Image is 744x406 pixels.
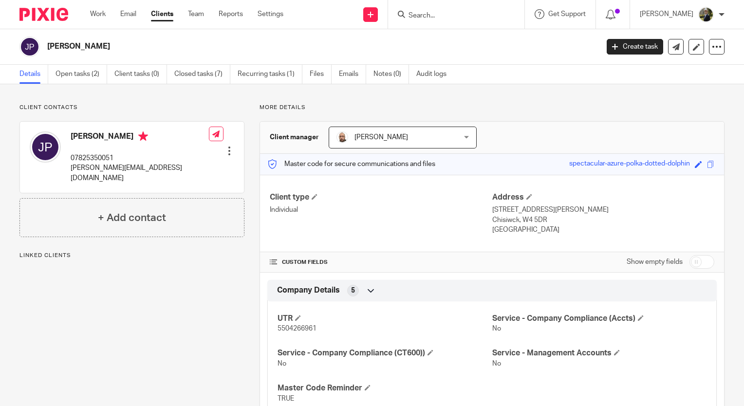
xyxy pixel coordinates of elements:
a: Reports [219,9,243,19]
a: Details [19,65,48,84]
p: Client contacts [19,104,244,111]
a: Clients [151,9,173,19]
h4: UTR [278,314,492,324]
a: Open tasks (2) [56,65,107,84]
h4: Service - Company Compliance (CT600)) [278,348,492,358]
p: Individual [270,205,492,215]
span: No [492,325,501,332]
span: TRUE [278,395,294,402]
img: Daryl.jpg [336,131,348,143]
h4: CUSTOM FIELDS [270,258,492,266]
span: No [278,360,286,367]
a: Settings [258,9,283,19]
p: [PERSON_NAME][EMAIL_ADDRESS][DOMAIN_NAME] [71,163,209,183]
div: spectacular-azure-polka-dotted-dolphin [569,159,690,170]
h4: + Add contact [98,210,166,225]
span: 5504266961 [278,325,316,332]
a: Files [310,65,332,84]
label: Show empty fields [627,257,683,267]
h4: Address [492,192,714,203]
p: [GEOGRAPHIC_DATA] [492,225,714,235]
a: Emails [339,65,366,84]
span: Company Details [277,285,340,295]
p: Chisiwck, W4 5DR [492,215,714,225]
a: Recurring tasks (1) [238,65,302,84]
img: Pixie [19,8,68,21]
p: Master code for secure communications and files [267,159,435,169]
img: ACCOUNTING4EVERYTHING-9.jpg [698,7,714,22]
input: Search [408,12,495,20]
p: Linked clients [19,252,244,259]
h4: Master Code Reminder [278,383,492,393]
a: Closed tasks (7) [174,65,230,84]
h2: [PERSON_NAME] [47,41,483,52]
h4: Client type [270,192,492,203]
a: Notes (0) [373,65,409,84]
p: [STREET_ADDRESS][PERSON_NAME] [492,205,714,215]
span: No [492,360,501,367]
a: Work [90,9,106,19]
h4: [PERSON_NAME] [71,131,209,144]
span: [PERSON_NAME] [354,134,408,141]
a: Create task [607,39,663,55]
p: 07825350051 [71,153,209,163]
span: Get Support [548,11,586,18]
img: svg%3E [19,37,40,57]
p: More details [260,104,725,111]
span: 5 [351,286,355,295]
a: Audit logs [416,65,454,84]
p: [PERSON_NAME] [640,9,693,19]
img: svg%3E [30,131,61,163]
h4: Service - Management Accounts [492,348,707,358]
a: Client tasks (0) [114,65,167,84]
h4: Service - Company Compliance (Accts) [492,314,707,324]
a: Email [120,9,136,19]
a: Team [188,9,204,19]
i: Primary [138,131,148,141]
h3: Client manager [270,132,319,142]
